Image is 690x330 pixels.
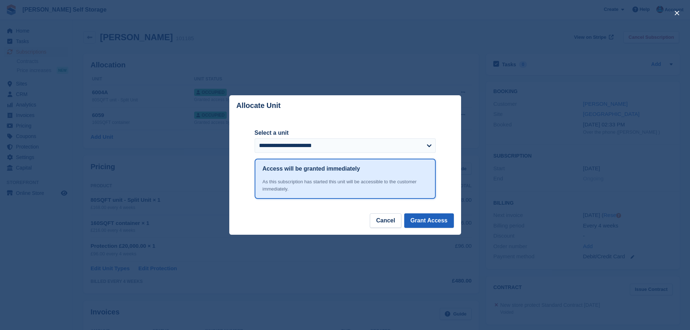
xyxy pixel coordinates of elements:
[263,164,360,173] h1: Access will be granted immediately
[404,213,454,228] button: Grant Access
[255,129,436,137] label: Select a unit
[671,7,683,19] button: close
[370,213,401,228] button: Cancel
[237,101,281,110] p: Allocate Unit
[263,178,428,192] div: As this subscription has started this unit will be accessible to the customer immediately.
